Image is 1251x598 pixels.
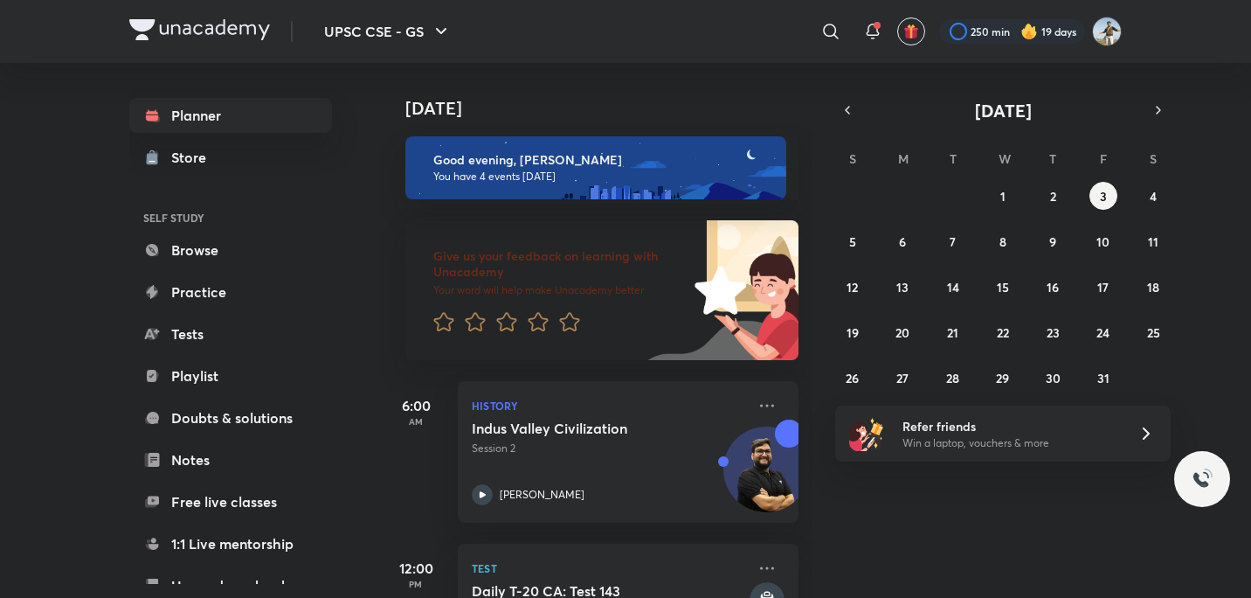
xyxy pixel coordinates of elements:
abbr: October 14, 2025 [947,279,959,296]
h6: SELF STUDY [129,203,332,233]
abbr: October 16, 2025 [1047,279,1059,296]
button: October 16, 2025 [1039,273,1067,301]
button: October 23, 2025 [1039,318,1067,346]
abbr: Monday [898,150,909,167]
button: October 30, 2025 [1039,364,1067,392]
p: PM [381,579,451,589]
img: avatar [903,24,919,39]
p: Session 2 [472,441,746,456]
a: Browse [129,233,332,268]
img: Company Logo [129,19,270,40]
abbr: October 22, 2025 [997,324,1009,341]
p: Win a laptop, vouchers & more [902,435,1117,451]
button: October 5, 2025 [839,227,867,255]
abbr: October 4, 2025 [1150,188,1157,205]
button: October 3, 2025 [1089,182,1117,210]
button: October 27, 2025 [888,364,916,392]
abbr: October 28, 2025 [946,370,959,386]
a: Practice [129,275,332,309]
abbr: October 23, 2025 [1047,324,1060,341]
abbr: October 3, 2025 [1100,188,1107,205]
img: feedback_image [635,220,798,360]
abbr: October 7, 2025 [950,233,956,250]
button: October 24, 2025 [1089,318,1117,346]
img: referral [849,416,884,451]
abbr: Thursday [1049,150,1056,167]
button: October 31, 2025 [1089,364,1117,392]
h5: 6:00 [381,395,451,416]
a: Planner [129,98,332,133]
abbr: October 24, 2025 [1096,324,1109,341]
button: avatar [897,17,925,45]
p: Your word will help make Unacademy better [433,283,688,297]
button: October 29, 2025 [989,364,1017,392]
abbr: Wednesday [999,150,1011,167]
a: Playlist [129,358,332,393]
abbr: October 12, 2025 [847,279,858,296]
a: Company Logo [129,19,270,45]
abbr: Tuesday [950,150,957,167]
button: October 1, 2025 [989,182,1017,210]
img: streak [1020,23,1038,40]
abbr: Friday [1100,150,1107,167]
button: UPSC CSE - GS [314,14,462,49]
button: [DATE] [860,98,1146,122]
button: October 21, 2025 [939,318,967,346]
abbr: October 26, 2025 [846,370,859,386]
div: Store [171,147,217,168]
abbr: October 20, 2025 [895,324,909,341]
button: October 6, 2025 [888,227,916,255]
abbr: October 15, 2025 [997,279,1009,296]
abbr: October 29, 2025 [996,370,1009,386]
button: October 11, 2025 [1139,227,1167,255]
button: October 8, 2025 [989,227,1017,255]
button: October 4, 2025 [1139,182,1167,210]
button: October 13, 2025 [888,273,916,301]
button: October 26, 2025 [839,364,867,392]
abbr: October 17, 2025 [1097,279,1109,296]
button: October 28, 2025 [939,364,967,392]
button: October 10, 2025 [1089,227,1117,255]
p: AM [381,416,451,427]
span: [DATE] [975,99,1032,122]
a: Tests [129,316,332,351]
p: You have 4 events [DATE] [433,170,771,184]
h6: Give us your feedback on learning with Unacademy [433,248,688,280]
button: October 14, 2025 [939,273,967,301]
abbr: October 5, 2025 [849,233,856,250]
abbr: October 10, 2025 [1096,233,1109,250]
a: Doubts & solutions [129,400,332,435]
abbr: October 2, 2025 [1050,188,1056,205]
abbr: October 6, 2025 [899,233,906,250]
abbr: October 8, 2025 [999,233,1006,250]
a: Store [129,140,332,175]
button: October 9, 2025 [1039,227,1067,255]
p: [PERSON_NAME] [500,487,584,503]
button: October 18, 2025 [1139,273,1167,301]
abbr: Sunday [849,150,856,167]
button: October 17, 2025 [1089,273,1117,301]
button: October 25, 2025 [1139,318,1167,346]
abbr: October 13, 2025 [896,279,909,296]
abbr: October 27, 2025 [896,370,909,386]
abbr: October 1, 2025 [1000,188,1006,205]
abbr: October 25, 2025 [1147,324,1160,341]
abbr: October 11, 2025 [1148,233,1158,250]
h5: Indus Valley Civilization [472,420,689,437]
button: October 19, 2025 [839,318,867,346]
abbr: October 31, 2025 [1097,370,1109,386]
p: History [472,395,746,416]
h4: [DATE] [405,98,816,119]
abbr: October 30, 2025 [1046,370,1061,386]
img: evening [405,136,786,199]
p: Test [472,558,746,579]
abbr: October 18, 2025 [1147,279,1159,296]
img: Srikanth Rathod [1092,17,1122,46]
h5: 12:00 [381,558,451,579]
abbr: October 21, 2025 [947,324,958,341]
button: October 2, 2025 [1039,182,1067,210]
abbr: Saturday [1150,150,1157,167]
abbr: October 19, 2025 [847,324,859,341]
a: Free live classes [129,484,332,519]
a: 1:1 Live mentorship [129,526,332,561]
